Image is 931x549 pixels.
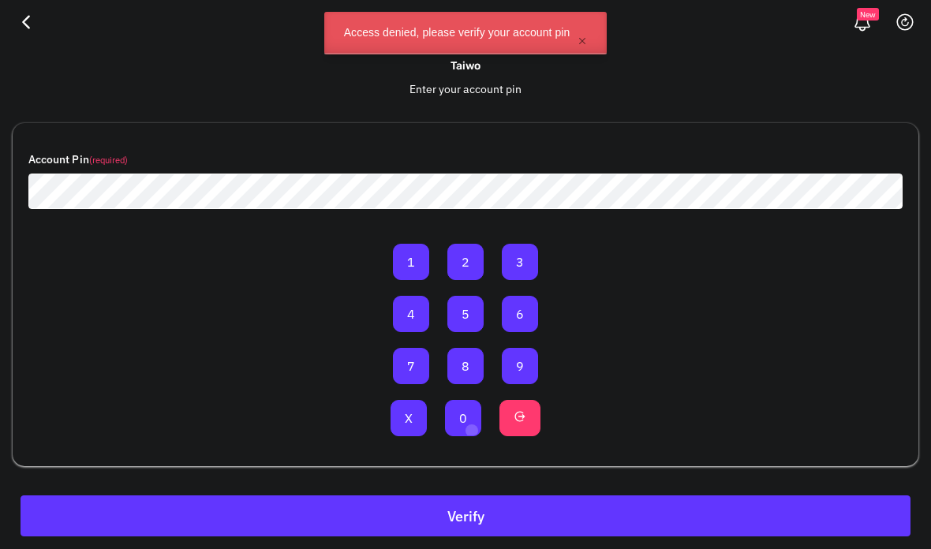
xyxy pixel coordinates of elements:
button: 1 [393,244,429,280]
button: 7 [393,348,429,384]
label: Account Pin [28,151,128,168]
p: Access denied, please verify your account pin [344,26,570,39]
button: 6 [502,296,538,332]
button: 8 [447,348,484,384]
button: X [391,400,427,436]
button: Verify [21,495,910,536]
span: Enter your account pin [409,82,522,96]
h6: Taiwo [13,60,918,73]
button: 4 [393,296,429,332]
span: New [857,8,879,21]
button: 2 [447,244,484,280]
button: 5 [447,296,484,332]
button: 3 [502,244,538,280]
small: (required) [89,155,129,166]
button: 0 [445,400,481,436]
button: 9 [502,348,538,384]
